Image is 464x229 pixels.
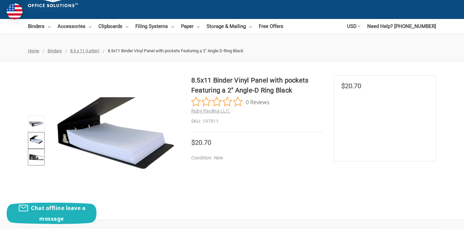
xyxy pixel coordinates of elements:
dt: Condition: [191,154,212,161]
button: Chat offline leave a message [7,203,96,224]
img: 8.5x11 Binder Vinyl Panel with pockets Featuring a 2" Angle-D Ring Black [29,116,44,131]
a: Storage & Mailing [207,19,252,34]
a: 8.5 x 11 (Letter) [70,48,99,53]
a: Paper [181,19,200,34]
img: 8.5x11 Binder Vinyl Panel with pockets Featuring a 2" Angle-D Ring Black [29,133,44,148]
img: duty and tax information for United States [7,3,23,19]
a: Binders [48,48,62,53]
dt: SKU: [191,118,201,125]
a: Ruby Paulina LLC. [191,108,231,114]
img: 8.5x11 Binder Vinyl Panel with pockets Featuring a 2" Angle-D Ring Black [50,75,180,206]
span: $20.70 [191,138,211,146]
span: 8.5x11 Binder Vinyl Panel with pockets Featuring a 2" Angle-D Ring Black [108,48,243,53]
a: USD [347,19,360,34]
a: Accessories [58,19,91,34]
span: 0 Reviews [246,97,269,107]
a: Need Help? [PHONE_NUMBER] [367,19,436,34]
span: Chat offline leave a message [31,204,85,222]
dd: New [191,154,320,161]
span: $20.70 [341,82,361,90]
a: Home [28,48,39,53]
h1: 8.5x11 Binder Vinyl Panel with pockets Featuring a 2" Angle-D Ring Black [191,75,323,95]
dd: 197911 [191,118,323,125]
img: 8.5x11 Binder - Vinyl - Black (197911) [29,150,44,164]
a: Filing Systems [135,19,174,34]
a: Binders [28,19,51,34]
a: Free Offers [259,19,283,34]
button: Rated 0 out of 5 stars from 0 reviews. Jump to reviews. [191,97,269,107]
a: Clipboards [98,19,128,34]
